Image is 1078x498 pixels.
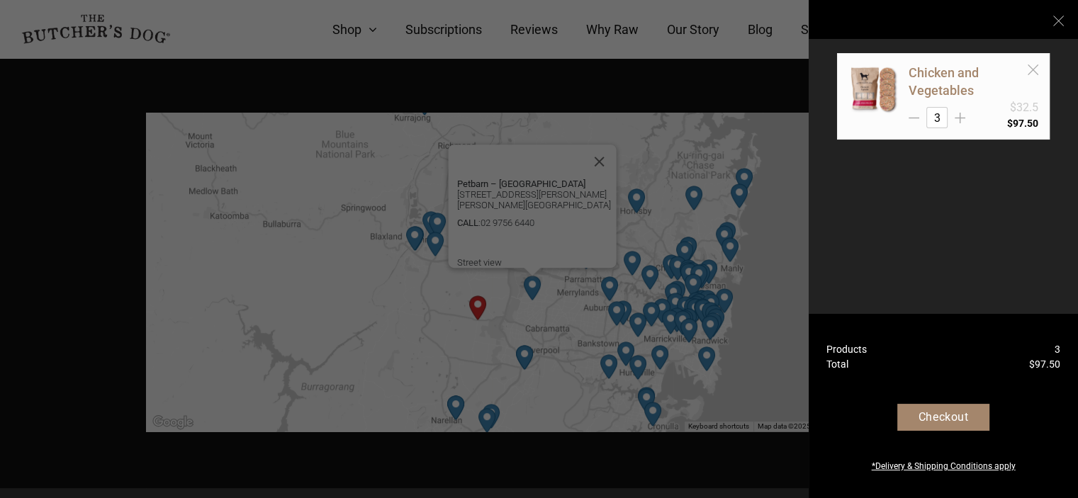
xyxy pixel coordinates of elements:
[848,64,898,114] img: Chicken and Vegetables
[1055,342,1060,357] div: 3
[1007,118,1038,129] bdi: 97.50
[1007,118,1013,129] span: $
[826,357,848,372] div: Total
[1010,99,1038,116] div: $32.5
[826,342,867,357] div: Products
[1029,358,1035,370] span: $
[897,404,989,431] div: Checkout
[809,456,1078,472] a: *Delivery & Shipping Conditions apply
[1029,358,1060,370] bdi: 97.50
[809,314,1078,498] a: Products 3 Total $97.50 Checkout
